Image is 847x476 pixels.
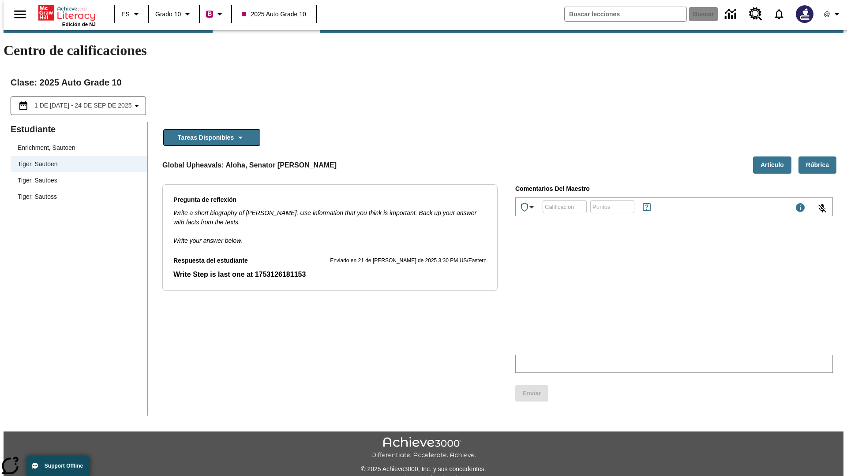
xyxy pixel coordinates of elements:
p: © 2025 Achieve3000, Inc. y sus concedentes. [4,465,843,474]
div: Tiger, Sautoes [18,176,57,185]
span: 1 de [DATE] - 24 de sep de 2025 [34,101,131,110]
button: Premio especial [516,198,540,216]
a: Centro de información [720,2,744,26]
div: Tiger, Sautoes [11,172,147,189]
span: Grado 10 [155,10,181,19]
svg: Collapse Date Range Filter [131,100,142,111]
h2: Clase : 2025 Auto Grade 10 [11,75,836,89]
div: Tiger, Sautoss [18,192,57,201]
button: Boost El color de la clase es rojo violeta. Cambiar el color de la clase. [202,6,229,22]
div: Portada [38,3,96,27]
input: Calificación: Se permiten letras, números y los símbolos: %, +, -. [543,195,587,218]
span: 2025 Auto Grade 10 [242,10,306,19]
button: Abrir el menú lateral [7,1,33,27]
h1: Centro de calificaciones [4,42,843,59]
button: Tareas disponibles [163,129,260,146]
button: Lenguaje: ES, Selecciona un idioma [117,6,146,22]
a: Notificaciones [768,3,791,26]
span: B [207,8,212,19]
p: Write Step is last one at 1753126181153 [173,269,487,280]
button: Support Offline [26,456,90,476]
body: Escribe tu respuesta aquí. [4,7,129,15]
button: Seleccione el intervalo de fechas opción del menú [15,100,142,111]
div: Calificación: Se permiten letras, números y los símbolos: %, +, -. [543,200,587,213]
p: Respuesta del estudiante [173,256,248,266]
p: Write your answer below. [173,227,487,245]
div: Máximo 1000 caracteres Presiona Escape para desactivar la barra de herramientas y utiliza las tec... [795,202,806,215]
span: @ [824,10,830,19]
button: Reglas para ganar puntos y títulos epeciales, Se abrirá en una pestaña nueva. [638,198,656,216]
p: Respuesta del estudiante [173,269,487,280]
img: Achieve3000 Differentiate Accelerate Achieve [371,437,476,459]
p: Pregunta de reflexión [173,195,487,205]
input: Puntos: Solo puede asignar 25 puntos o menos. [590,195,634,218]
div: Puntos: Solo puede asignar 25 puntos o menos. [590,200,634,213]
img: Avatar [796,5,813,23]
span: Support Offline [45,463,83,469]
span: ES [121,10,130,19]
button: Rúbrica, Se abrirá en una pestaña nueva. [798,156,836,174]
p: Comentarios del maestro [515,184,833,194]
button: Artículo, Se abrirá en una pestaña nueva. [753,156,791,174]
span: Edición de NJ [62,22,96,27]
p: Global Upheavals: Aloha, Senator [PERSON_NAME] [162,160,337,171]
p: Enviado en 21 de [PERSON_NAME] de 2025 3:30 PM US/Eastern [330,257,487,265]
a: Portada [38,4,96,22]
div: Enrichment, Sautoen [18,143,75,152]
div: Tiger, Sautoss [11,189,147,205]
p: Write a short biography of [PERSON_NAME]. Use information that you think is important. Back up yo... [173,208,487,227]
a: Centro de recursos, Se abrirá en una pestaña nueva. [744,2,768,26]
button: Haga clic para activar la función de reconocimiento de voz [812,198,833,219]
button: Grado: Grado 10, Elige un grado [152,6,196,22]
div: Enrichment, Sautoen [11,140,147,156]
div: Tiger, Sautoen [18,160,58,169]
button: Escoja un nuevo avatar [791,3,819,26]
button: Perfil/Configuración [819,6,847,22]
p: Estudiante [11,122,147,136]
input: Buscar campo [565,7,686,21]
div: Tiger, Sautoen [11,156,147,172]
